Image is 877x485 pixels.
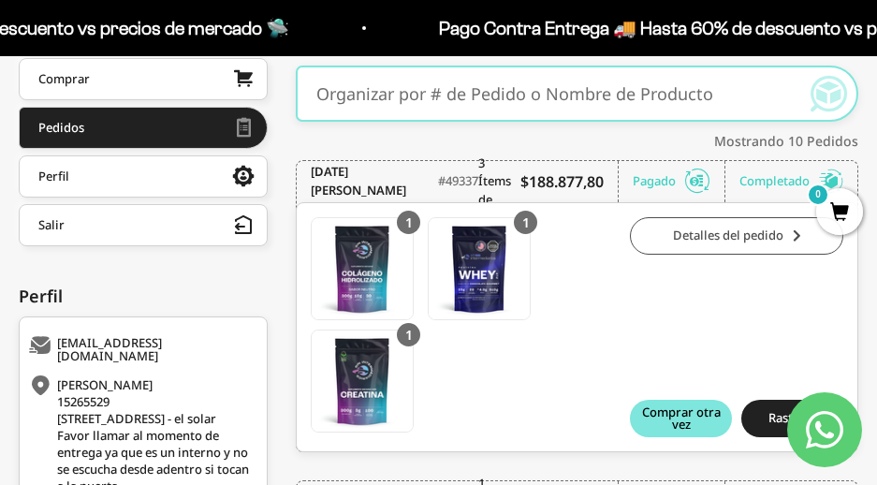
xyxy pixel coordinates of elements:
img: Translation missing: es.Creatina Monohidrato [312,331,413,432]
a: Colágeno Hidrolizado [311,217,414,320]
div: Completado [739,161,843,202]
div: #49337 [438,161,478,202]
div: Perfil [19,284,268,309]
span: Rastrear [768,412,817,424]
time: [DATE][PERSON_NAME] [311,163,424,199]
button: Salir [19,204,268,246]
div: [EMAIL_ADDRESS][DOMAIN_NAME] [29,336,253,362]
a: 0 [816,203,863,224]
div: 3 Ítems de [478,161,619,202]
div: Pagado [633,161,725,202]
a: Creatina Monohidrato [311,330,414,433]
button: Rastrear [741,400,843,437]
img: Translation missing: es.Proteína Whey - Chocolate - Chocolate / 2 libras (910g) [429,218,530,319]
div: Pedidos [38,121,84,134]
mark: 0 [807,184,829,206]
a: Pedidos [19,107,268,149]
div: 1 [397,323,420,346]
div: 1 [397,211,420,234]
a: Detalles del pedido [630,217,843,255]
button: Comprar otra vez [630,400,732,437]
div: 1 [514,211,537,234]
div: Mostrando 10 Pedidos [296,131,858,151]
a: Perfil [19,155,268,198]
div: Perfil [38,169,69,183]
input: Organizar por # de Pedido o Nombre de Producto [316,70,782,117]
div: Salir [38,218,65,231]
span: Comprar otra vez [639,406,723,431]
a: Proteína Whey - Chocolate - Chocolate / 2 libras (910g) [428,217,531,320]
div: Comprar [38,72,90,85]
img: Translation missing: es.Colágeno Hidrolizado [312,218,413,319]
a: Comprar [19,58,268,100]
b: $188.877,80 [520,170,604,193]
